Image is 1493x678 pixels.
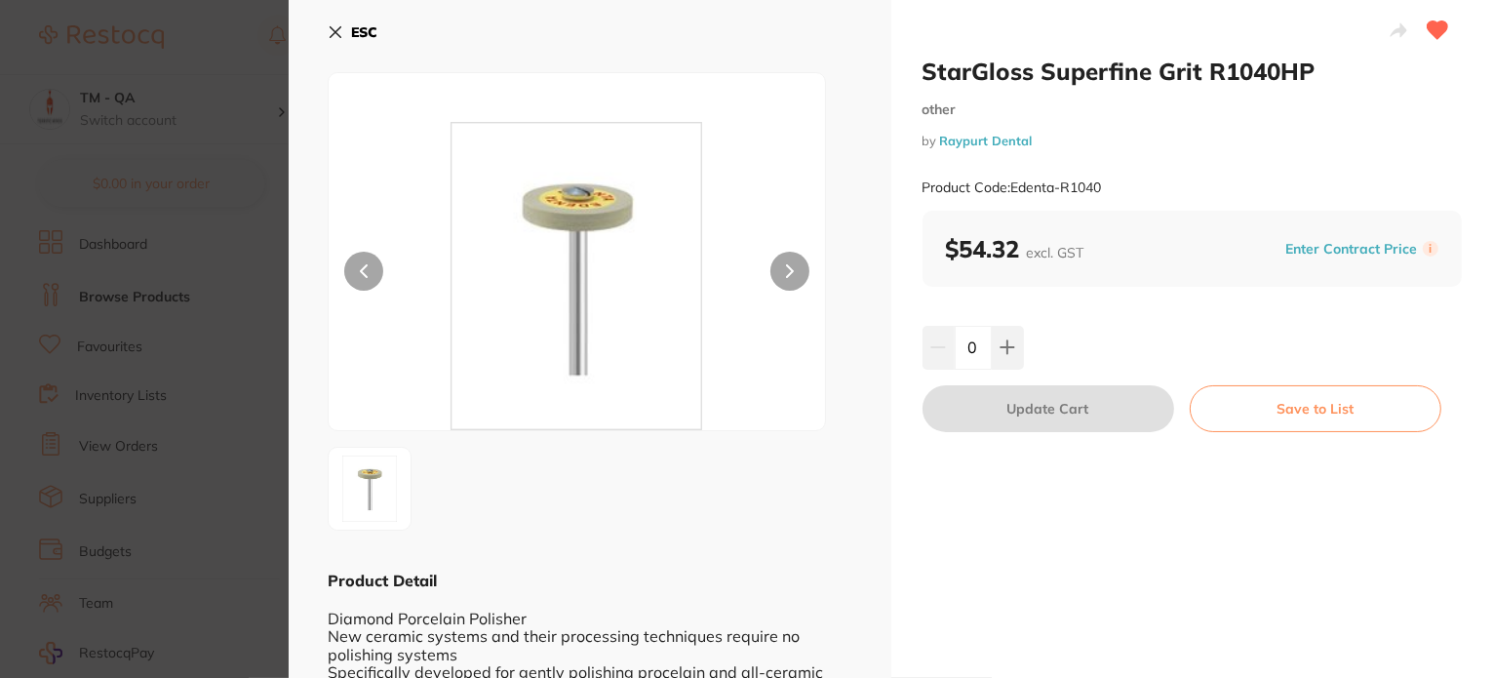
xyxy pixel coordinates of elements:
[923,134,1463,148] small: by
[328,571,437,590] b: Product Detail
[923,57,1463,86] h2: StarGloss Superfine Grit R1040HP
[923,385,1174,432] button: Update Cart
[1027,244,1084,261] span: excl. GST
[946,234,1084,263] b: $54.32
[940,133,1033,148] a: Raypurt Dental
[1190,385,1441,432] button: Save to List
[923,101,1463,118] small: other
[1279,240,1423,259] button: Enter Contract Price
[1423,241,1438,257] label: i
[351,23,377,41] b: ESC
[334,448,405,531] img: Z3JleTEwNDAucG5n
[923,179,1102,196] small: Product Code: Edenta-R1040
[328,16,377,49] button: ESC
[428,122,726,430] img: Z3JleTEwNDAucG5n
